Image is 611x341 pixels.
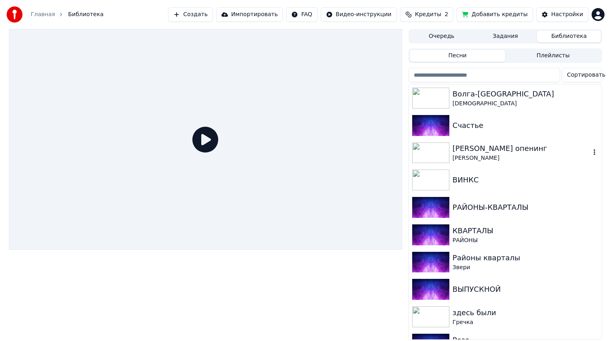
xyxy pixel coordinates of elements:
[453,143,590,154] div: [PERSON_NAME] опенинг
[415,10,441,19] span: Кредиты
[453,307,598,318] div: здесь были
[537,31,601,42] button: Библиотека
[453,318,598,326] div: Гречка
[453,154,590,162] div: [PERSON_NAME]
[453,236,598,245] div: РАЙОНЫ
[453,264,598,272] div: Звери
[168,7,213,22] button: Создать
[453,100,598,108] div: [DEMOGRAPHIC_DATA]
[31,10,103,19] nav: breadcrumb
[31,10,55,19] a: Главная
[453,252,598,264] div: Районы кварталы
[453,284,598,295] div: ВЫПУСКНОЙ
[536,7,588,22] button: Настройки
[453,88,598,100] div: Волга-[GEOGRAPHIC_DATA]
[551,10,583,19] div: Настройки
[286,7,317,22] button: FAQ
[216,7,283,22] button: Импортировать
[474,31,537,42] button: Задания
[457,7,533,22] button: Добавить кредиты
[6,6,23,23] img: youka
[505,50,601,62] button: Плейлисты
[321,7,397,22] button: Видео-инструкции
[453,202,598,213] div: РАЙОНЫ-КВАРТАЛЫ
[68,10,103,19] span: Библиотека
[567,71,605,79] span: Сортировать
[400,7,453,22] button: Кредиты2
[445,10,448,19] span: 2
[453,225,598,236] div: КВАРТАЛЫ
[410,50,506,62] button: Песни
[410,31,474,42] button: Очередь
[453,120,598,131] div: Счастье
[453,174,598,186] div: ВИНКС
